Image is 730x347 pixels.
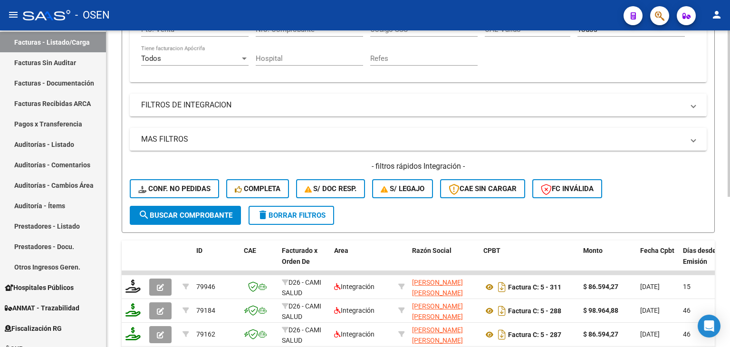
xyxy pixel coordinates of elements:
[130,161,707,172] h4: - filtros rápidos Integración -
[508,307,561,315] strong: Factura C: 5 - 288
[235,184,280,193] span: Completa
[130,206,241,225] button: Buscar Comprobante
[579,241,636,282] datatable-header-cell: Monto
[8,9,19,20] mat-icon: menu
[130,179,219,198] button: Conf. no pedidas
[138,211,232,220] span: Buscar Comprobante
[440,179,525,198] button: CAE SIN CARGAR
[683,330,691,338] span: 46
[257,209,269,221] mat-icon: delete
[141,54,161,63] span: Todos
[496,303,508,318] i: Descargar documento
[508,331,561,338] strong: Factura C: 5 - 287
[334,330,375,338] span: Integración
[372,179,433,198] button: S/ legajo
[334,307,375,314] span: Integración
[496,280,508,295] i: Descargar documento
[698,315,720,337] div: Open Intercom Messenger
[412,301,476,321] div: 27279713813
[583,247,603,254] span: Monto
[483,247,500,254] span: CPBT
[683,247,716,265] span: Días desde Emisión
[412,279,463,297] span: [PERSON_NAME] [PERSON_NAME]
[508,283,561,291] strong: Factura C: 5 - 311
[130,128,707,151] mat-expansion-panel-header: MAS FILTROS
[5,323,62,334] span: Fiscalización RG
[196,283,215,290] span: 79946
[408,241,480,282] datatable-header-cell: Razón Social
[5,282,74,293] span: Hospitales Públicos
[196,330,215,338] span: 79162
[282,279,321,297] span: D26 - CAMI SALUD
[381,184,424,193] span: S/ legajo
[412,302,463,321] span: [PERSON_NAME] [PERSON_NAME]
[141,100,684,110] mat-panel-title: FILTROS DE INTEGRACION
[334,283,375,290] span: Integración
[334,247,348,254] span: Area
[449,184,517,193] span: CAE SIN CARGAR
[412,247,451,254] span: Razón Social
[282,326,321,345] span: D26 - CAMI SALUD
[711,9,722,20] mat-icon: person
[138,184,211,193] span: Conf. no pedidas
[330,241,394,282] datatable-header-cell: Area
[192,241,240,282] datatable-header-cell: ID
[412,326,463,345] span: [PERSON_NAME] [PERSON_NAME]
[296,179,365,198] button: S/ Doc Resp.
[5,303,79,313] span: ANMAT - Trazabilidad
[496,327,508,342] i: Descargar documento
[244,247,256,254] span: CAE
[249,206,334,225] button: Borrar Filtros
[257,211,326,220] span: Borrar Filtros
[138,209,150,221] mat-icon: search
[583,330,618,338] strong: $ 86.594,27
[412,325,476,345] div: 27279713813
[282,247,317,265] span: Facturado x Orden De
[75,5,110,26] span: - OSEN
[196,247,202,254] span: ID
[541,184,594,193] span: FC Inválida
[412,277,476,297] div: 27279713813
[141,134,684,145] mat-panel-title: MAS FILTROS
[636,241,679,282] datatable-header-cell: Fecha Cpbt
[278,241,330,282] datatable-header-cell: Facturado x Orden De
[130,94,707,116] mat-expansion-panel-header: FILTROS DE INTEGRACION
[226,179,289,198] button: Completa
[640,247,674,254] span: Fecha Cpbt
[240,241,278,282] datatable-header-cell: CAE
[305,184,357,193] span: S/ Doc Resp.
[282,302,321,321] span: D26 - CAMI SALUD
[640,283,660,290] span: [DATE]
[640,330,660,338] span: [DATE]
[480,241,579,282] datatable-header-cell: CPBT
[640,307,660,314] span: [DATE]
[683,283,691,290] span: 15
[532,179,602,198] button: FC Inválida
[583,307,618,314] strong: $ 98.964,88
[583,283,618,290] strong: $ 86.594,27
[683,307,691,314] span: 46
[196,307,215,314] span: 79184
[679,241,722,282] datatable-header-cell: Días desde Emisión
